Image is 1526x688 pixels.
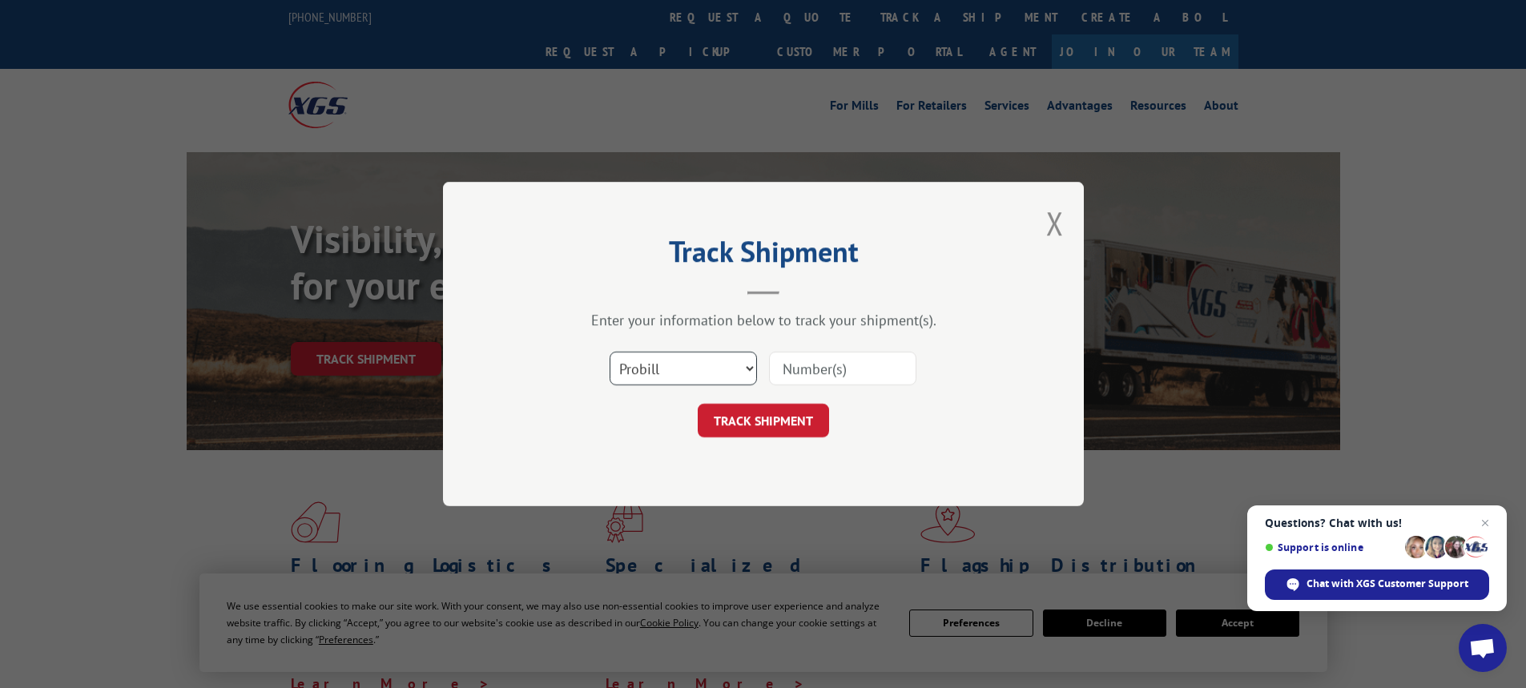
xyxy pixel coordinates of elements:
[1265,569,1489,600] div: Chat with XGS Customer Support
[1265,517,1489,529] span: Questions? Chat with us!
[698,404,829,437] button: TRACK SHIPMENT
[523,240,1004,271] h2: Track Shipment
[1265,541,1399,553] span: Support is online
[523,311,1004,329] div: Enter your information below to track your shipment(s).
[1046,202,1064,244] button: Close modal
[1459,624,1507,672] div: Open chat
[1307,577,1468,591] span: Chat with XGS Customer Support
[1476,513,1495,533] span: Close chat
[769,352,916,385] input: Number(s)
